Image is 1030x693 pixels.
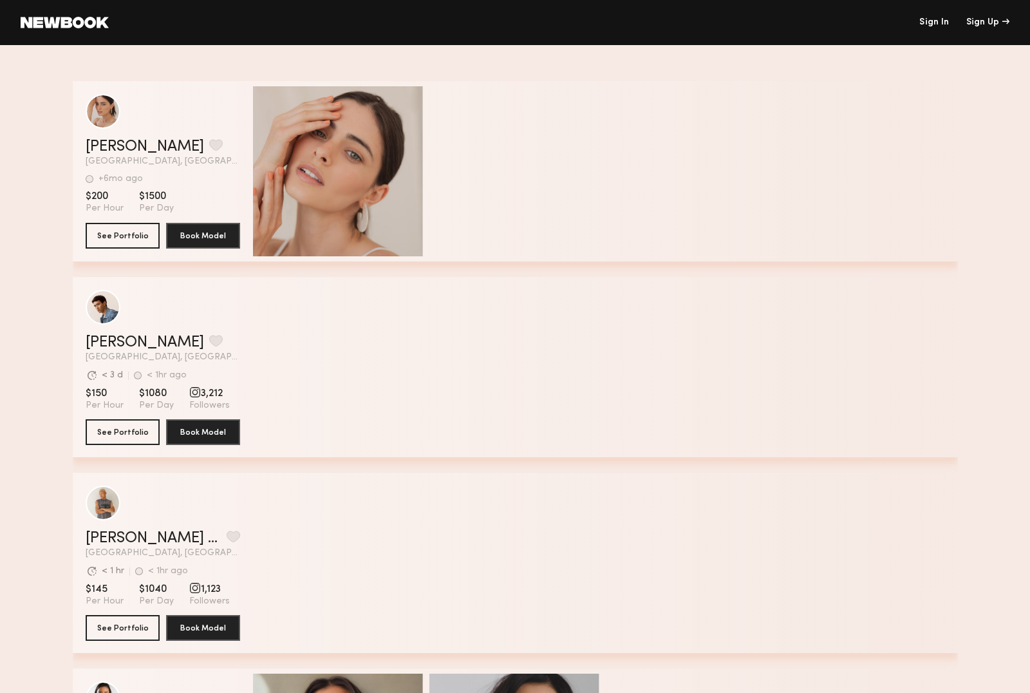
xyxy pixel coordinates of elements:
[86,335,204,350] a: [PERSON_NAME]
[139,596,174,607] span: Per Day
[86,139,204,155] a: [PERSON_NAME]
[166,419,240,445] button: Book Model
[189,596,230,607] span: Followers
[86,203,124,214] span: Per Hour
[86,157,240,166] span: [GEOGRAPHIC_DATA], [GEOGRAPHIC_DATA]
[147,371,187,380] div: < 1hr ago
[139,203,174,214] span: Per Day
[86,419,160,445] button: See Portfolio
[86,190,124,203] span: $200
[189,583,230,596] span: 1,123
[166,615,240,641] button: Book Model
[166,223,240,249] button: Book Model
[139,387,174,400] span: $1080
[148,567,188,576] div: < 1hr ago
[86,531,221,546] a: [PERSON_NAME] O.
[98,175,143,184] div: +6mo ago
[86,400,124,412] span: Per Hour
[189,400,230,412] span: Followers
[102,567,124,576] div: < 1 hr
[139,400,174,412] span: Per Day
[966,18,1009,27] div: Sign Up
[86,549,240,558] span: [GEOGRAPHIC_DATA], [GEOGRAPHIC_DATA]
[189,387,230,400] span: 3,212
[139,190,174,203] span: $1500
[86,583,124,596] span: $145
[86,596,124,607] span: Per Hour
[86,615,160,641] button: See Portfolio
[102,371,123,380] div: < 3 d
[86,223,160,249] button: See Portfolio
[86,387,124,400] span: $150
[139,583,174,596] span: $1040
[86,353,240,362] span: [GEOGRAPHIC_DATA], [GEOGRAPHIC_DATA]
[919,18,949,27] a: Sign In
